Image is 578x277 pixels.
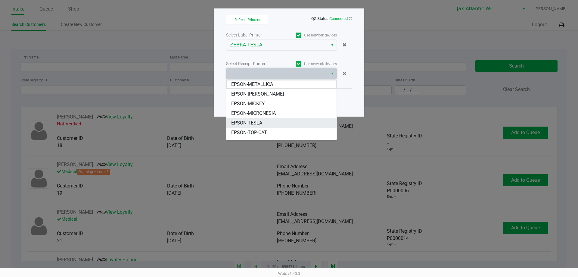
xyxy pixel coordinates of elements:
span: EPSON-U2 [231,139,253,146]
span: EPSON-[PERSON_NAME] [231,90,284,98]
span: ZEBRA-TESLA [230,41,324,49]
button: Refresh Printers [226,15,268,24]
span: EPSON-MICKEY [231,100,265,107]
div: Select Receipt Printer [226,61,281,67]
span: Refresh Printers [235,18,260,22]
label: Use network devices [281,33,337,38]
span: EPSON-TESLA [231,119,262,127]
span: Connected [329,16,348,21]
span: EPSON-TOP-CAT [231,129,267,136]
button: Select [328,39,337,50]
div: Select Label Printer [226,32,281,38]
span: EPSON-METALLICA [231,81,273,88]
label: Use network devices [281,61,337,67]
span: EPSON-MICRONESIA [231,110,276,117]
span: Web: v1.40.0 [278,271,300,276]
span: QZ Status: [311,16,352,21]
button: Select [328,68,337,79]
